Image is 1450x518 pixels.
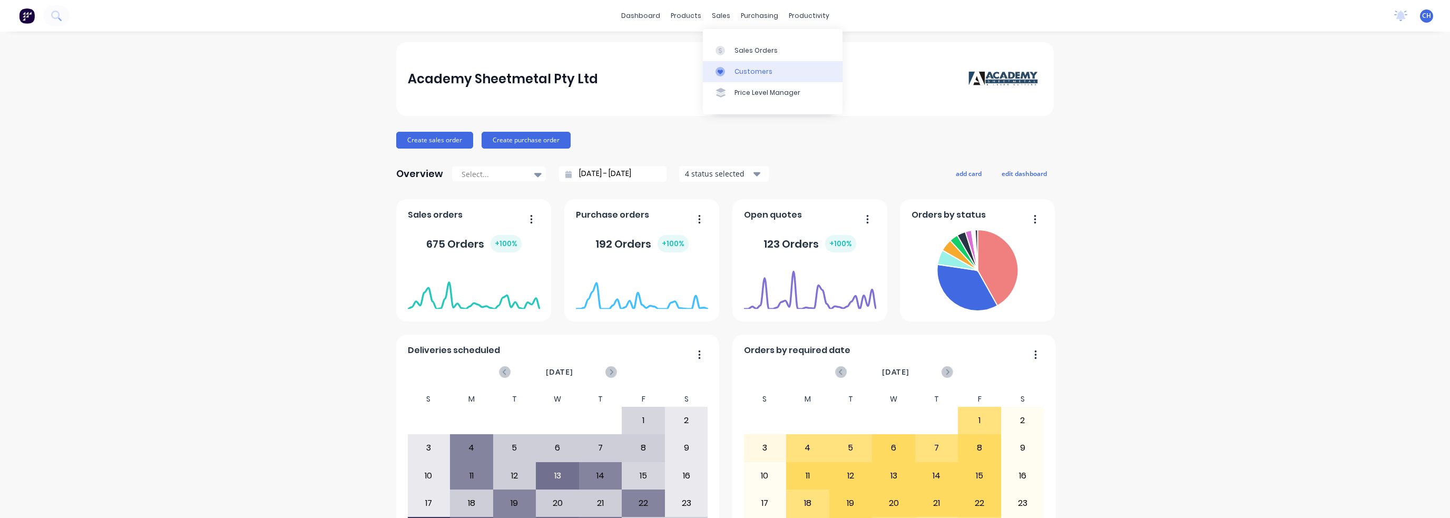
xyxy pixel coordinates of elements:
div: T [915,392,958,407]
div: 15 [622,463,664,489]
div: products [665,8,707,24]
div: 11 [450,463,493,489]
div: 23 [665,490,708,516]
div: W [872,392,915,407]
button: edit dashboard [995,167,1054,180]
div: 6 [536,435,579,461]
div: 23 [1002,490,1044,516]
div: 18 [450,490,493,516]
div: 14 [916,463,958,489]
div: 1 [958,407,1001,434]
div: 11 [787,463,829,489]
div: 16 [1002,463,1044,489]
a: Customers [703,61,842,82]
div: 3 [408,435,450,461]
div: S [1001,392,1044,407]
div: 2 [1002,407,1044,434]
div: purchasing [736,8,783,24]
div: 14 [580,463,622,489]
div: 9 [1002,435,1044,461]
div: 7 [916,435,958,461]
div: 17 [744,490,786,516]
div: 10 [408,463,450,489]
div: 16 [665,463,708,489]
div: 20 [536,490,579,516]
div: T [493,392,536,407]
div: 21 [916,490,958,516]
div: F [622,392,665,407]
div: 3 [744,435,786,461]
div: Customers [734,67,772,76]
div: M [786,392,829,407]
div: 123 Orders [763,235,856,252]
div: + 100 % [658,235,689,252]
div: 22 [958,490,1001,516]
div: 4 [787,435,829,461]
button: Create sales order [396,132,473,149]
div: 4 status selected [685,168,751,179]
div: S [743,392,787,407]
div: 17 [408,490,450,516]
div: Price Level Manager [734,88,800,97]
div: 1 [622,407,664,434]
div: F [958,392,1001,407]
div: 675 Orders [426,235,522,252]
div: 10 [744,463,786,489]
div: 4 [450,435,493,461]
a: Sales Orders [703,40,842,61]
span: Orders by status [912,209,986,221]
div: Academy Sheetmetal Pty Ltd [408,69,598,90]
div: Overview [396,163,443,184]
button: 4 status selected [679,166,769,182]
div: 21 [580,490,622,516]
div: 8 [958,435,1001,461]
div: 7 [580,435,622,461]
span: [DATE] [882,366,909,378]
span: Orders by required date [744,344,850,357]
div: + 100 % [491,235,522,252]
div: 12 [830,463,872,489]
div: 19 [494,490,536,516]
span: CH [1422,11,1431,21]
div: sales [707,8,736,24]
img: Academy Sheetmetal Pty Ltd [968,71,1042,87]
div: 6 [873,435,915,461]
div: 8 [622,435,664,461]
div: 12 [494,463,536,489]
div: productivity [783,8,835,24]
div: S [407,392,450,407]
button: Create purchase order [482,132,571,149]
div: 18 [787,490,829,516]
span: [DATE] [546,366,573,378]
span: Sales orders [408,209,463,221]
div: + 100 % [825,235,856,252]
div: S [665,392,708,407]
div: M [450,392,493,407]
div: Sales Orders [734,46,778,55]
button: add card [949,167,988,180]
div: T [829,392,873,407]
div: 22 [622,490,664,516]
div: 15 [958,463,1001,489]
div: 5 [830,435,872,461]
img: Factory [19,8,35,24]
div: W [536,392,579,407]
div: 13 [873,463,915,489]
span: Purchase orders [576,209,649,221]
div: 9 [665,435,708,461]
div: 192 Orders [595,235,689,252]
div: 2 [665,407,708,434]
div: 19 [830,490,872,516]
div: 13 [536,463,579,489]
div: T [579,392,622,407]
span: Open quotes [744,209,802,221]
div: 20 [873,490,915,516]
div: 5 [494,435,536,461]
a: dashboard [616,8,665,24]
a: Price Level Manager [703,82,842,103]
